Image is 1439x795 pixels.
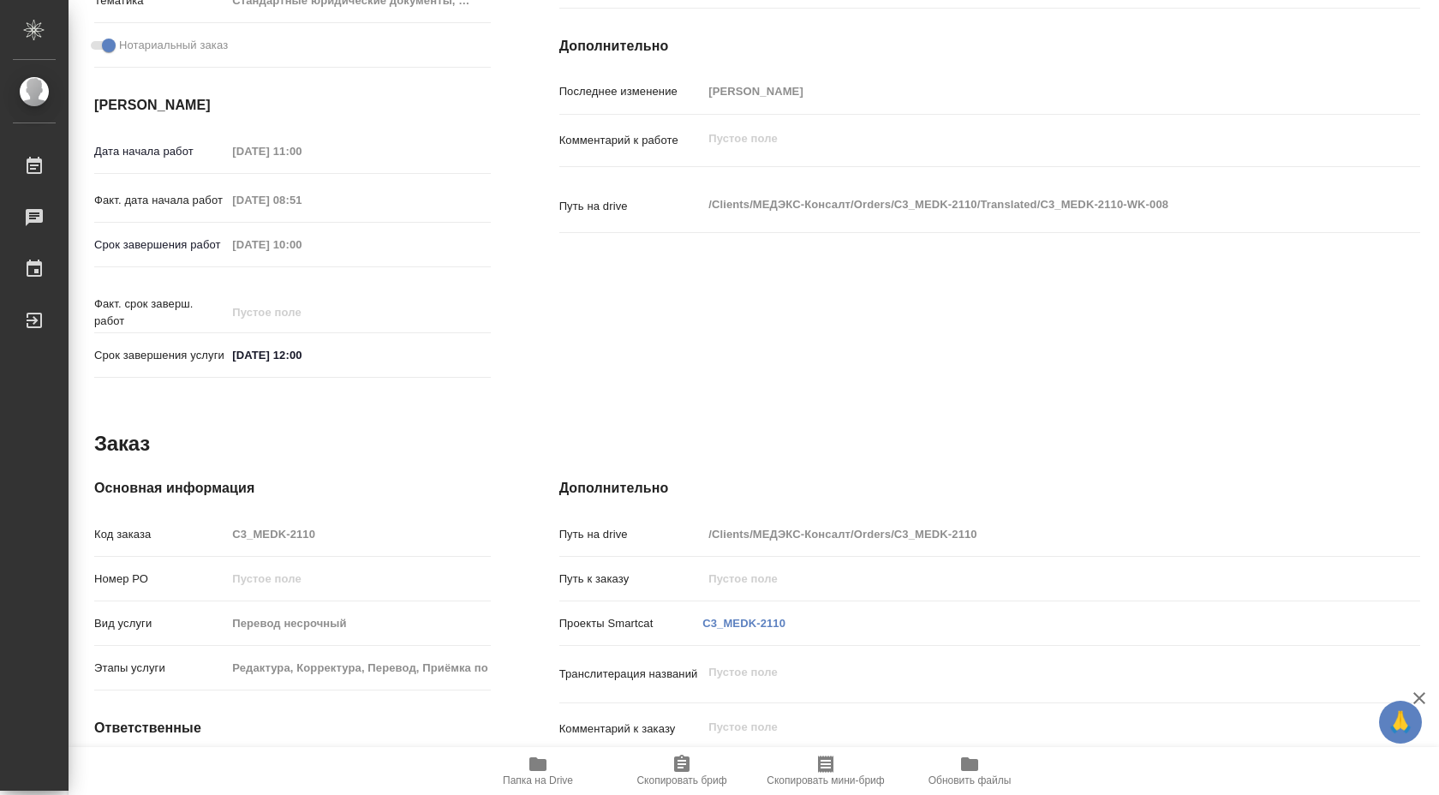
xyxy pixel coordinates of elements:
button: Обновить файлы [898,747,1042,795]
h4: Дополнительно [559,36,1420,57]
span: Обновить файлы [928,774,1012,786]
input: Пустое поле [226,611,490,636]
input: Пустое поле [226,139,376,164]
h4: [PERSON_NAME] [94,95,491,116]
input: Пустое поле [226,522,490,547]
button: Скопировать мини-бриф [754,747,898,795]
h2: Заказ [94,430,150,457]
button: Скопировать бриф [610,747,754,795]
p: Путь на drive [559,526,703,543]
textarea: /Clients/МЕДЭКС-Консалт/Orders/C3_MEDK-2110/Translated/C3_MEDK-2110-WK-008 [702,190,1348,219]
span: 🙏 [1386,704,1415,740]
p: Срок завершения услуги [94,347,226,364]
span: Папка на Drive [503,774,573,786]
input: Пустое поле [702,79,1348,104]
p: Комментарий к работе [559,132,703,149]
p: Срок завершения работ [94,236,226,254]
input: Пустое поле [226,300,376,325]
input: Пустое поле [702,566,1348,591]
p: Дата начала работ [94,143,226,160]
p: Проекты Smartcat [559,615,703,632]
input: Пустое поле [226,566,490,591]
input: ✎ Введи что-нибудь [226,343,376,368]
span: Скопировать мини-бриф [767,774,884,786]
p: Этапы услуги [94,660,226,677]
input: Пустое поле [226,655,490,680]
p: Путь на drive [559,198,703,215]
span: Нотариальный заказ [119,37,228,54]
p: Последнее изменение [559,83,703,100]
p: Код заказа [94,526,226,543]
button: 🙏 [1379,701,1422,744]
h4: Ответственные [94,718,491,738]
input: Пустое поле [226,232,376,257]
p: Номер РО [94,571,226,588]
p: Вид услуги [94,615,226,632]
p: Комментарий к заказу [559,720,703,738]
p: Факт. дата начала работ [94,192,226,209]
input: Пустое поле [226,188,376,212]
h4: Основная информация [94,478,491,499]
input: Пустое поле [702,522,1348,547]
p: Транслитерация названий [559,666,703,683]
a: C3_MEDK-2110 [702,617,785,630]
span: Скопировать бриф [636,774,726,786]
p: Факт. срок заверш. работ [94,296,226,330]
p: Путь к заказу [559,571,703,588]
button: Папка на Drive [466,747,610,795]
h4: Дополнительно [559,478,1420,499]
